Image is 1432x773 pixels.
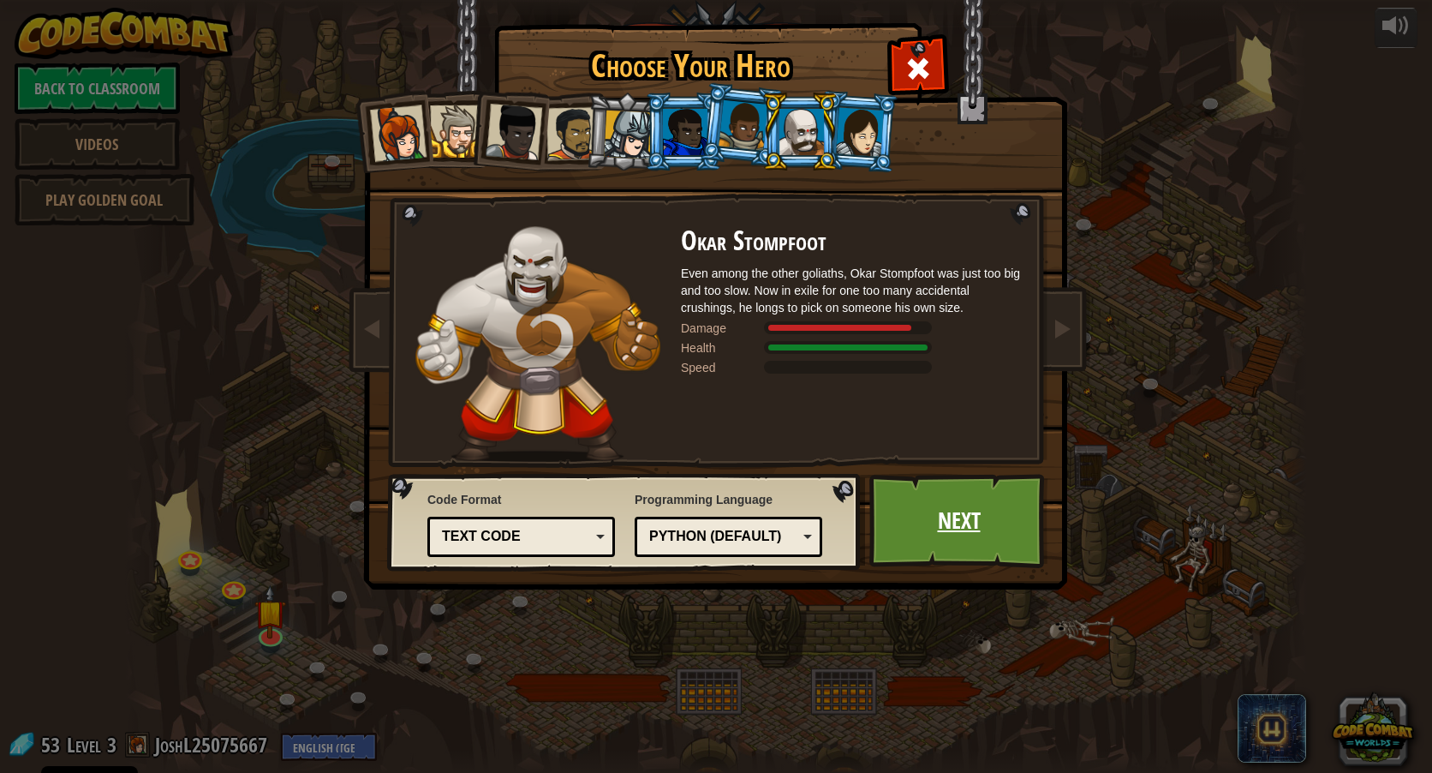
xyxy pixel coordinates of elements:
[635,491,822,508] span: Programming Language
[649,527,797,547] div: Python (Default)
[761,93,838,171] li: Okar Stompfoot
[645,93,722,171] li: Gordon the Stalwart
[681,226,1023,256] h2: Okar Stompfoot
[681,359,1023,376] div: Moves at 4 meters per second.
[467,87,551,171] li: Lady Ida Justheart
[427,491,615,508] span: Code Format
[442,527,590,547] div: Text code
[350,89,434,173] li: Captain Anya Weston
[681,265,1023,316] div: Even among the other goliaths, Okar Stompfoot was just too big and too slow. Now in exile for one...
[528,92,606,171] li: Alejandro the Duelist
[498,48,883,84] h1: Choose Your Hero
[681,359,767,376] div: Speed
[681,339,767,357] div: Health
[681,320,1023,337] div: Deals 160% of listed Warrior weapon damage.
[817,90,899,173] li: Illia Shieldsmith
[869,474,1048,568] a: Next
[681,320,767,337] div: Damage
[387,474,865,572] img: language-selector-background.png
[681,339,1023,357] div: Gains 200% of listed Warrior armor health.
[585,91,666,173] li: Hattori Hanzō
[699,82,784,168] li: Arryn Stonewall
[412,90,489,168] li: Sir Tharin Thunderfist
[415,226,659,462] img: goliath-pose.png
